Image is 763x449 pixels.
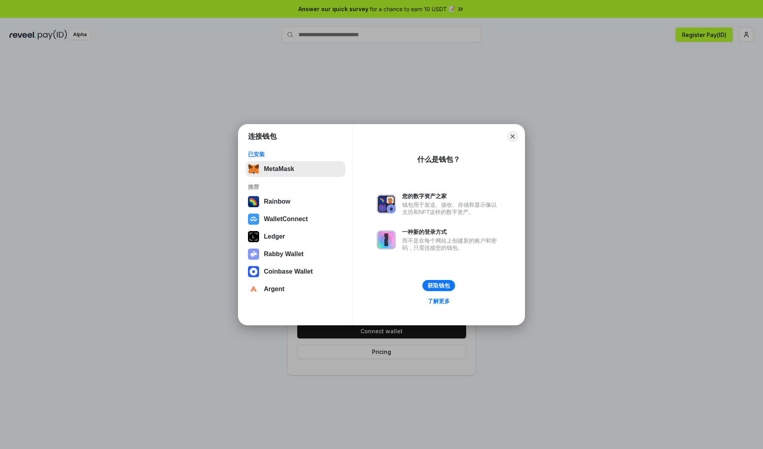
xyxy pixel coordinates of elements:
[417,155,460,164] div: 什么是钱包？
[402,192,501,200] div: 您的数字资产之家
[248,151,343,158] div: 已安装
[264,198,290,205] div: Rainbow
[264,233,285,240] div: Ledger
[264,286,285,293] div: Argent
[246,281,345,297] button: Argent
[246,161,345,177] button: MetaMask
[402,228,501,235] div: 一种新的登录方式
[248,163,259,175] img: svg+xml,%3Csvg%20fill%3D%22none%22%20height%3D%2233%22%20viewBox%3D%220%200%2035%2033%22%20width%...
[248,183,343,190] div: 推荐
[248,266,259,277] img: svg+xml,%3Csvg%20width%3D%2228%22%20height%3D%2228%22%20viewBox%3D%220%200%2028%2028%22%20fill%3D...
[246,211,345,227] button: WalletConnect
[402,237,501,251] div: 而不是在每个网站上创建新的账户和密码，只需连接您的钱包。
[264,251,304,258] div: Rabby Wallet
[248,196,259,207] img: svg+xml,%3Csvg%20width%3D%22120%22%20height%3D%22120%22%20viewBox%3D%220%200%20120%20120%22%20fil...
[248,231,259,242] img: svg+xml,%3Csvg%20xmlns%3D%22http%3A%2F%2Fwww.w3.org%2F2000%2Fsvg%22%20width%3D%2228%22%20height%3...
[377,230,396,249] img: svg+xml,%3Csvg%20xmlns%3D%22http%3A%2F%2Fwww.w3.org%2F2000%2Fsvg%22%20fill%3D%22none%22%20viewBox...
[423,296,455,306] a: 了解更多
[248,284,259,295] img: svg+xml,%3Csvg%20width%3D%2228%22%20height%3D%2228%22%20viewBox%3D%220%200%2028%2028%22%20fill%3D...
[248,249,259,260] img: svg+xml,%3Csvg%20xmlns%3D%22http%3A%2F%2Fwww.w3.org%2F2000%2Fsvg%22%20fill%3D%22none%22%20viewBox...
[246,194,345,210] button: Rainbow
[264,268,313,275] div: Coinbase Wallet
[422,280,455,291] button: 获取钱包
[402,201,501,216] div: 钱包用于发送、接收、存储和显示像以太坊和NFT这样的数字资产。
[507,131,518,142] button: Close
[264,216,308,223] div: WalletConnect
[428,282,450,289] div: 获取钱包
[248,214,259,225] img: svg+xml,%3Csvg%20width%3D%2228%22%20height%3D%2228%22%20viewBox%3D%220%200%2028%2028%22%20fill%3D...
[428,297,450,305] div: 了解更多
[264,165,294,173] div: MetaMask
[248,132,277,141] h1: 连接钱包
[246,264,345,280] button: Coinbase Wallet
[377,194,396,214] img: svg+xml,%3Csvg%20xmlns%3D%22http%3A%2F%2Fwww.w3.org%2F2000%2Fsvg%22%20fill%3D%22none%22%20viewBox...
[246,229,345,245] button: Ledger
[246,246,345,262] button: Rabby Wallet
